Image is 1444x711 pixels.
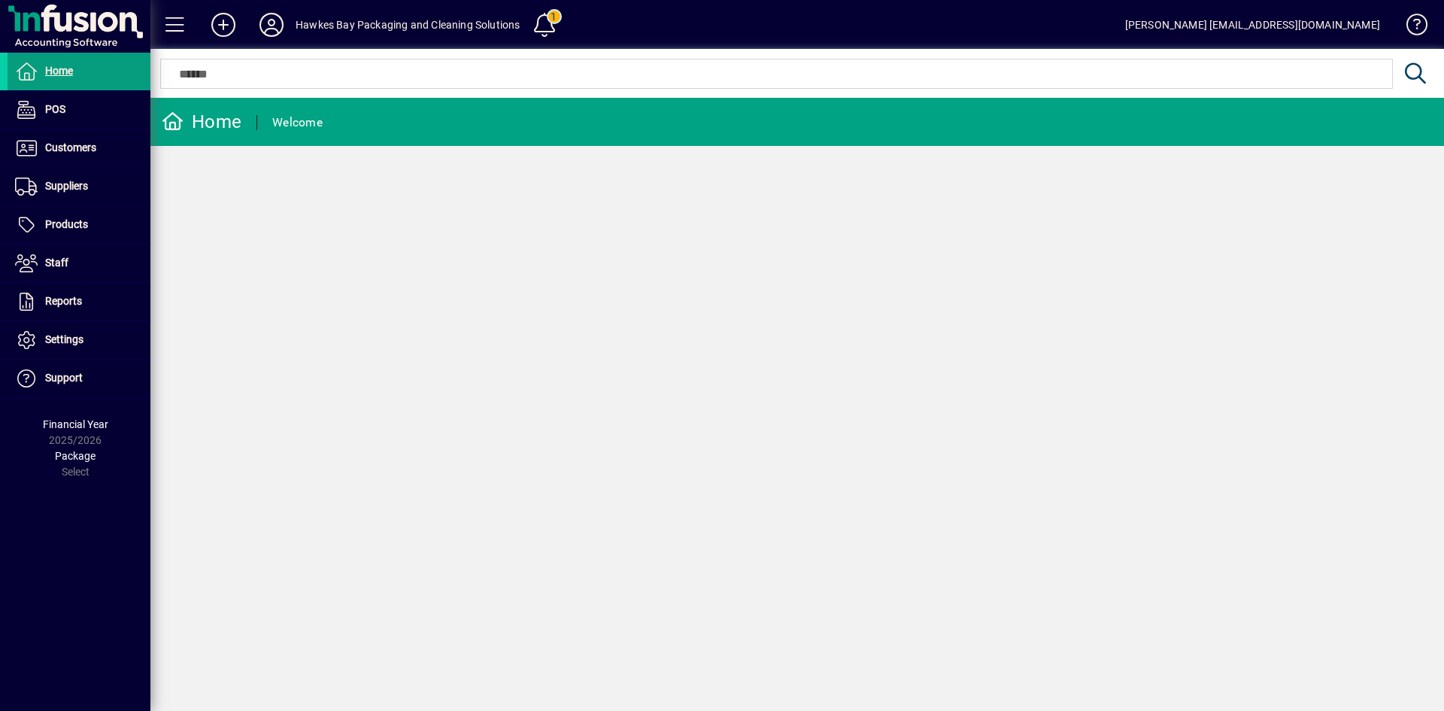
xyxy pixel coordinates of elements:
button: Profile [247,11,296,38]
span: Support [45,372,83,384]
span: Package [55,450,96,462]
span: Suppliers [45,180,88,192]
a: Staff [8,245,150,282]
span: Products [45,218,88,230]
div: Home [162,110,241,134]
span: Reports [45,295,82,307]
a: Settings [8,321,150,359]
span: Customers [45,141,96,153]
a: Reports [8,283,150,321]
button: Add [199,11,247,38]
span: POS [45,103,65,115]
a: Customers [8,129,150,167]
a: Products [8,206,150,244]
div: Hawkes Bay Packaging and Cleaning Solutions [296,13,520,37]
span: Staff [45,257,68,269]
a: Knowledge Base [1395,3,1425,52]
a: Suppliers [8,168,150,205]
span: Financial Year [43,418,108,430]
span: Settings [45,333,83,345]
div: Welcome [272,111,323,135]
span: Home [45,65,73,77]
a: POS [8,91,150,129]
div: [PERSON_NAME] [EMAIL_ADDRESS][DOMAIN_NAME] [1125,13,1380,37]
a: Support [8,360,150,397]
